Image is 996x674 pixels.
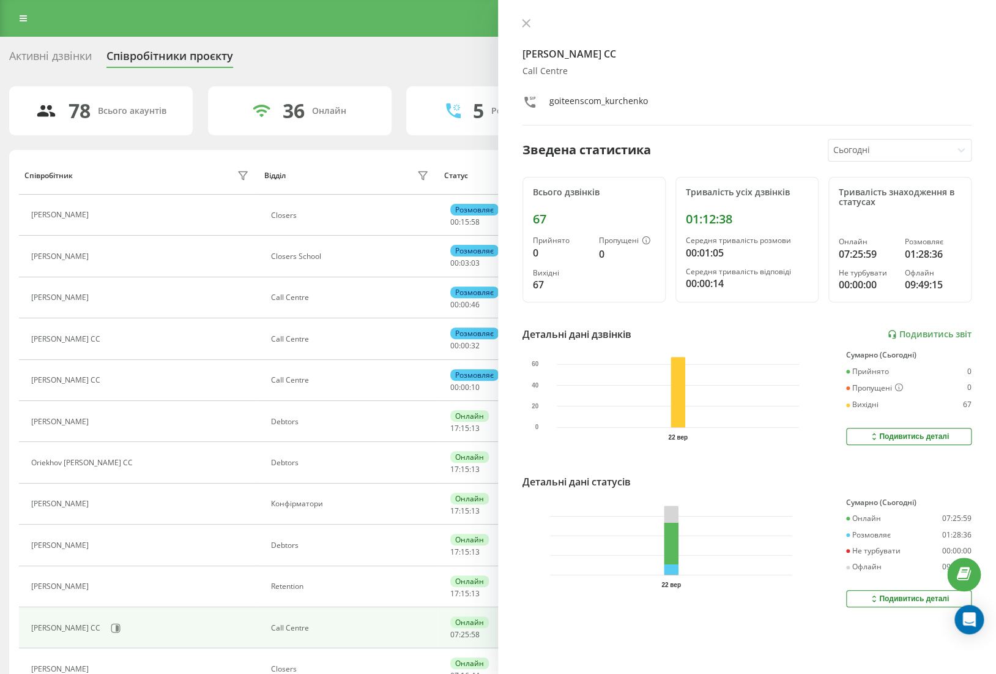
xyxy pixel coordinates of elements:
span: 13 [471,464,480,474]
div: 00:00:00 [942,547,972,555]
span: 03 [471,258,480,268]
div: : : [450,259,480,268]
div: Середня тривалість відповіді [686,268,808,276]
div: [PERSON_NAME] [31,418,92,426]
div: Відділ [264,171,286,180]
div: Онлайн [839,238,895,246]
div: Розмовляє [450,328,499,339]
div: 07:25:59 [839,247,895,261]
span: 13 [471,506,480,516]
text: 60 [532,361,539,367]
div: 0 [967,367,972,376]
div: 09:49:15 [905,277,961,292]
div: Розмовляє [450,286,499,298]
div: : : [450,424,480,433]
text: 22 вер [661,582,681,588]
div: Онлайн [450,493,489,504]
span: 07 [450,629,459,640]
div: [PERSON_NAME] [31,500,92,508]
div: : : [450,507,480,515]
span: 00 [450,258,459,268]
div: Онлайн [450,410,489,422]
div: Розмовляє [450,369,499,381]
div: Всього дзвінків [533,187,655,198]
div: Call Centre [271,624,432,632]
div: 36 [283,99,305,122]
h4: [PERSON_NAME] CC [522,47,972,61]
div: Тривалість знаходження в статусах [839,187,961,208]
span: 46 [471,299,480,310]
span: 00 [450,340,459,351]
div: 01:12:38 [686,212,808,227]
div: Call Centre [271,335,432,343]
span: 32 [471,340,480,351]
span: 15 [461,423,469,433]
div: 5 [473,99,484,122]
div: Онлайн [450,575,489,587]
div: Call Centre [271,376,432,384]
div: Closers [271,211,432,220]
div: 01:28:36 [942,531,972,539]
div: [PERSON_NAME] [31,665,92,673]
span: 03 [461,258,469,268]
div: [PERSON_NAME] [31,252,92,261]
div: Розмовляє [846,531,891,539]
span: 00 [461,340,469,351]
div: Не турбувати [846,547,901,555]
div: : : [450,631,480,639]
span: 17 [450,423,459,433]
span: 13 [471,423,480,433]
span: 58 [471,629,480,640]
div: 67 [533,212,655,227]
div: Розмовляють [491,106,551,116]
div: Подивитись деталі [869,594,949,604]
div: Подивитись деталі [869,432,949,441]
div: Зведена статистика [522,141,651,159]
span: 17 [450,464,459,474]
div: Середня тривалість розмови [686,236,808,245]
span: 17 [450,588,459,599]
div: Сумарно (Сьогодні) [846,498,972,507]
div: Пропущені [846,383,903,393]
div: Сумарно (Сьогодні) [846,351,972,359]
span: 00 [450,382,459,392]
div: Розмовляє [450,204,499,215]
div: Прийнято [533,236,589,245]
div: Не турбувати [839,269,895,277]
div: : : [450,383,480,392]
span: 00 [461,382,469,392]
button: Подивитись деталі [846,428,972,445]
div: Детальні дані статусів [522,474,631,489]
div: Онлайн [450,451,489,463]
text: 0 [535,424,539,430]
div: Debtors [271,459,432,467]
div: Closers School [271,252,432,261]
span: 13 [471,588,480,599]
div: Онлайн [312,106,346,116]
div: Debtors [271,541,432,550]
div: [PERSON_NAME] CC [31,335,103,343]
div: Детальні дані дзвінків [522,327,631,342]
div: 00:00:00 [839,277,895,292]
div: 78 [69,99,91,122]
div: [PERSON_NAME] CC [31,376,103,384]
div: Співробітник [24,171,73,180]
a: Подивитись звіт [887,329,972,340]
div: 00:00:14 [686,276,808,291]
text: 40 [532,382,539,389]
span: 00 [450,217,459,227]
div: Офлайн [846,563,882,571]
div: Офлайн [905,269,961,277]
span: 15 [461,217,469,227]
div: Онлайн [450,616,489,628]
span: 15 [461,588,469,599]
span: 15 [461,547,469,557]
text: 20 [532,403,539,410]
div: Call Centre [271,293,432,302]
div: Всього акаунтів [98,106,166,116]
div: : : [450,465,480,474]
div: Онлайн [846,514,881,523]
span: 00 [461,299,469,310]
div: Open Intercom Messenger [954,605,984,634]
div: : : [450,342,480,350]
